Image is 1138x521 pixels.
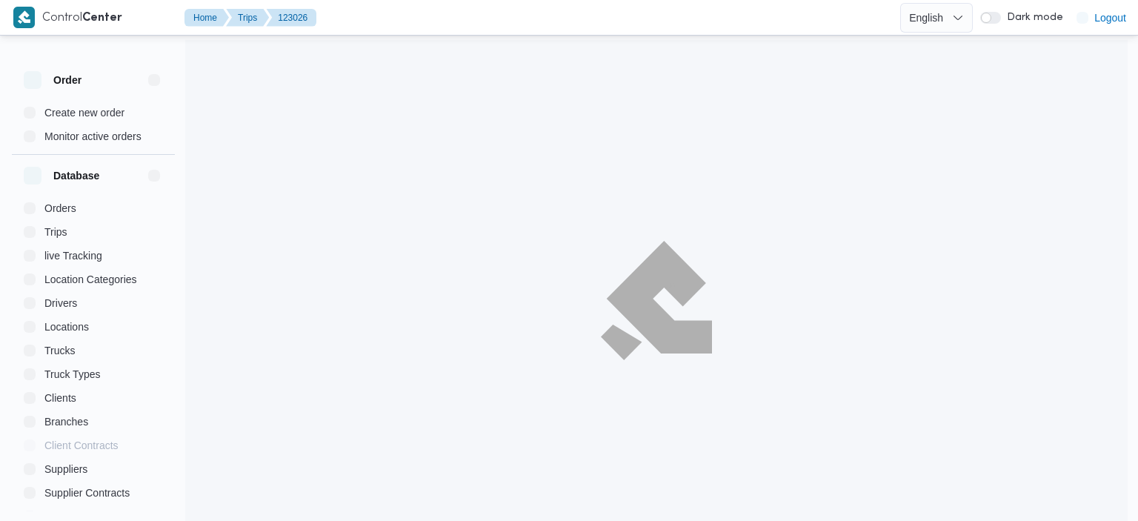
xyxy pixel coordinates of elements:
[12,196,175,517] div: Database
[18,220,169,244] button: Trips
[44,484,130,502] span: Supplier Contracts
[24,167,163,185] button: Database
[18,101,169,125] button: Create new order
[82,13,122,24] b: Center
[226,9,269,27] button: Trips
[13,7,35,28] img: X8yXhbKr1z7QwAAAABJRU5ErkJggg==
[44,342,75,359] span: Trucks
[44,271,137,288] span: Location Categories
[184,9,229,27] button: Home
[44,247,102,265] span: live Tracking
[609,250,704,351] img: ILLA Logo
[18,362,169,386] button: Truck Types
[44,127,142,145] span: Monitor active orders
[53,167,99,185] h3: Database
[18,291,169,315] button: Drivers
[266,9,316,27] button: 123026
[44,104,124,122] span: Create new order
[1001,12,1063,24] span: Dark mode
[18,481,169,505] button: Supplier Contracts
[44,460,87,478] span: Suppliers
[18,315,169,339] button: Locations
[44,437,119,454] span: Client Contracts
[1094,9,1126,27] span: Logout
[44,365,100,383] span: Truck Types
[18,434,169,457] button: Client Contracts
[24,71,163,89] button: Order
[18,386,169,410] button: Clients
[18,196,169,220] button: Orders
[12,101,175,154] div: Order
[18,410,169,434] button: Branches
[18,244,169,268] button: live Tracking
[18,457,169,481] button: Suppliers
[44,294,77,312] span: Drivers
[44,223,67,241] span: Trips
[18,339,169,362] button: Trucks
[44,318,89,336] span: Locations
[18,268,169,291] button: Location Categories
[44,389,76,407] span: Clients
[44,413,88,431] span: Branches
[18,125,169,148] button: Monitor active orders
[44,199,76,217] span: Orders
[53,71,81,89] h3: Order
[1071,3,1132,33] button: Logout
